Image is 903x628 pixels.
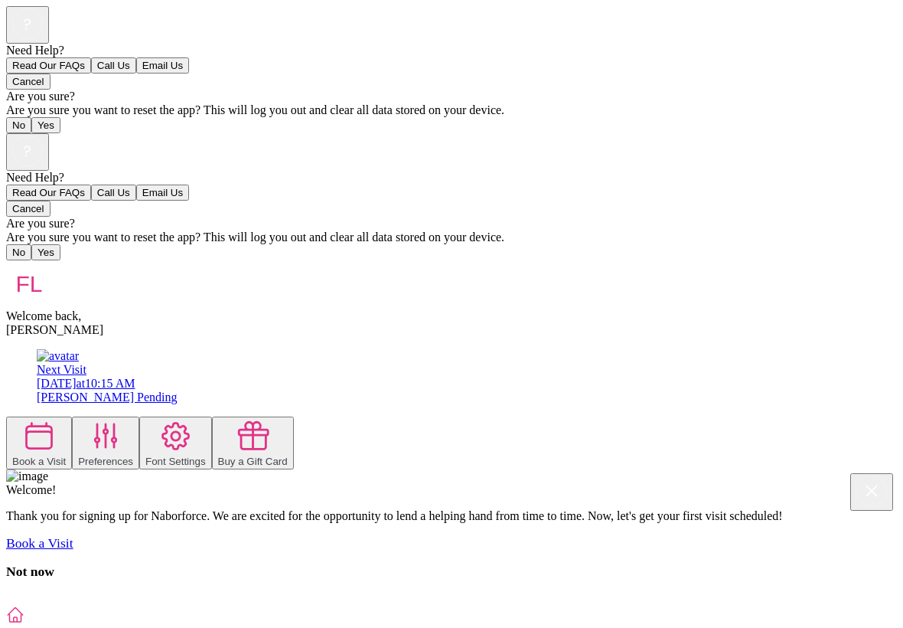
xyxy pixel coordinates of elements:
[139,417,212,469] button: Font Settings
[6,260,52,306] img: avatar
[37,349,897,404] a: avatarNext Visit[DATE]at10:15 AM[PERSON_NAME] Pending
[218,456,288,467] div: Buy a Gift Card
[37,363,897,377] div: Next Visit
[91,185,136,201] button: Call Us
[6,469,48,483] img: image
[6,483,897,497] div: Welcome!
[6,185,91,201] button: Read Our FAQs
[6,509,897,523] p: Thank you for signing up for Naborforce. We are excited for the opportunity to lend a helping han...
[6,171,897,185] div: Need Help?
[6,74,51,90] button: Cancel
[31,244,60,260] button: Yes
[91,57,136,74] button: Call Us
[78,456,133,467] div: Preferences
[6,231,897,244] div: Are you sure you want to reset the app? This will log you out and clear all data stored on your d...
[37,391,897,404] div: [PERSON_NAME] Pending
[6,57,91,74] button: Read Our FAQs
[6,117,31,133] button: No
[136,185,189,201] button: Email Us
[6,217,897,231] div: Are you sure?
[6,564,54,579] a: Not now
[145,456,206,467] div: Font Settings
[6,244,31,260] button: No
[6,417,72,469] button: Book a Visit
[31,117,60,133] button: Yes
[6,103,897,117] div: Are you sure you want to reset the app? This will log you out and clear all data stored on your d...
[6,309,897,323] div: Welcome back,
[37,349,79,362] a: avatar
[6,201,51,217] button: Cancel
[72,417,139,469] button: Preferences
[6,323,897,337] div: [PERSON_NAME]
[37,349,79,363] img: avatar
[12,456,66,467] div: Book a Visit
[6,535,73,551] a: Book a Visit
[136,57,189,74] button: Email Us
[37,377,897,391] div: [DATE] at 10:15 AM
[212,417,294,469] button: Buy a Gift Card
[6,44,897,57] div: Need Help?
[6,90,897,103] div: Are you sure?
